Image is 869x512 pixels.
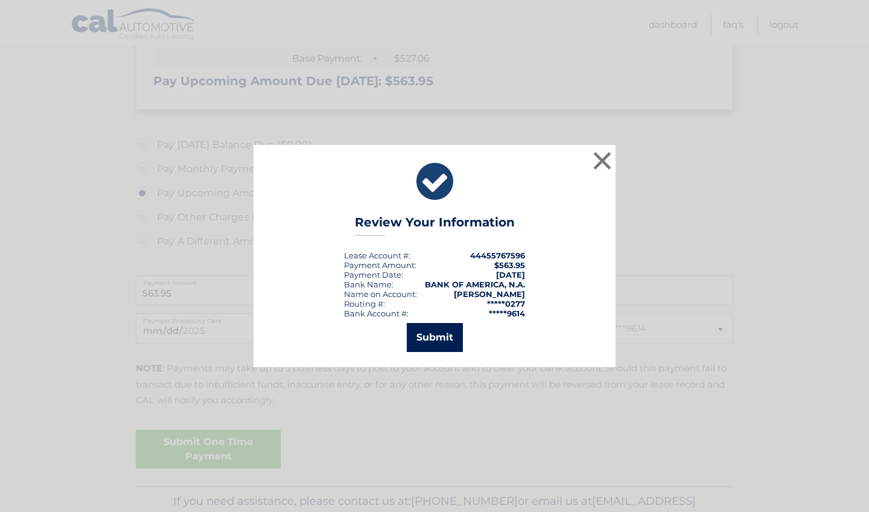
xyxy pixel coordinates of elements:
div: : [344,270,403,280]
button: Submit [407,323,463,352]
span: Payment Date [344,270,401,280]
span: $563.95 [494,260,525,270]
strong: 44455767596 [470,251,525,260]
div: Bank Account #: [344,309,409,318]
span: [DATE] [496,270,525,280]
div: Name on Account: [344,289,417,299]
h3: Review Your Information [355,215,515,236]
div: Lease Account #: [344,251,410,260]
button: × [590,149,614,173]
strong: BANK OF AMERICA, N.A. [425,280,525,289]
strong: [PERSON_NAME] [454,289,525,299]
div: Payment Amount: [344,260,416,270]
div: Routing #: [344,299,385,309]
div: Bank Name: [344,280,393,289]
